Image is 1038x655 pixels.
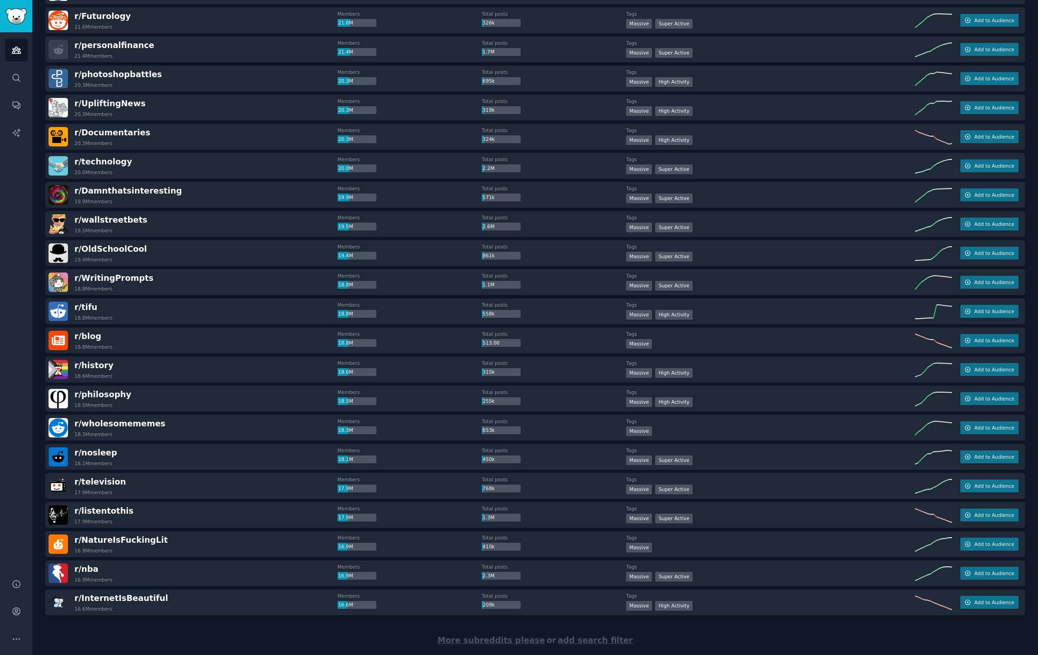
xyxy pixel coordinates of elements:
[338,185,482,192] dt: Members
[482,331,626,337] dt: Total posts
[547,636,556,645] span: or
[338,601,376,609] div: 16.6M
[338,476,482,483] dt: Members
[626,360,915,366] dt: Tags
[974,250,1014,256] span: Add to Audience
[49,69,68,88] img: photoshopbattles
[974,366,1014,373] span: Add to Audience
[338,593,482,599] dt: Members
[49,273,68,292] img: WritingPrompts
[960,479,1019,492] button: Add to Audience
[960,130,1019,143] button: Add to Audience
[482,543,521,551] div: 410k
[49,214,68,234] img: wallstreetbets
[960,450,1019,463] button: Add to Audience
[338,426,376,435] div: 18.3M
[482,397,521,406] div: 255k
[482,11,626,17] dt: Total posts
[960,509,1019,522] button: Add to Audience
[960,334,1019,347] button: Add to Audience
[482,69,626,75] dt: Total posts
[626,310,652,320] div: Massive
[655,77,693,87] div: High Activity
[626,223,652,232] div: Massive
[74,460,112,467] div: 18.1M members
[960,218,1019,230] button: Add to Audience
[655,135,693,145] div: High Activity
[482,223,521,231] div: 2.6M
[655,252,693,261] div: Super Active
[558,636,633,645] span: add search filter
[49,243,68,263] img: OldSchoolCool
[655,368,693,378] div: High Activity
[482,572,521,580] div: 2.3M
[482,476,626,483] dt: Total posts
[960,14,1019,27] button: Add to Audience
[338,331,482,337] dt: Members
[626,194,652,203] div: Massive
[482,601,521,609] div: 209k
[338,40,482,46] dt: Members
[655,572,693,582] div: Super Active
[338,455,376,464] div: 18.1M
[338,534,482,541] dt: Members
[960,538,1019,551] button: Add to Audience
[974,192,1014,198] span: Add to Audience
[74,256,112,263] div: 19.4M members
[626,514,652,523] div: Massive
[626,281,652,291] div: Massive
[482,485,521,493] div: 768k
[626,455,652,465] div: Massive
[338,164,376,173] div: 20.0M
[626,243,915,250] dt: Tags
[74,157,132,166] span: r/ technology
[74,169,112,176] div: 20.0M members
[338,98,482,104] dt: Members
[338,194,376,202] div: 19.9M
[960,43,1019,56] button: Add to Audience
[482,534,626,541] dt: Total posts
[960,392,1019,405] button: Add to Audience
[655,106,693,116] div: High Activity
[49,185,68,205] img: Damnthatsinteresting
[74,390,131,399] span: r/ philosophy
[338,156,482,163] dt: Members
[482,426,521,435] div: 653k
[626,77,652,87] div: Massive
[74,361,113,370] span: r/ history
[482,98,626,104] dt: Total posts
[482,368,521,376] div: 315k
[74,140,112,146] div: 20.3M members
[626,534,915,541] dt: Tags
[482,252,521,260] div: 861k
[49,156,68,176] img: technology
[626,156,915,163] dt: Tags
[74,128,150,137] span: r/ Documentaries
[482,243,626,250] dt: Total posts
[338,19,376,27] div: 21.6M
[626,302,915,308] dt: Tags
[49,593,68,612] img: InternetIsBeautiful
[626,418,915,425] dt: Tags
[338,447,482,454] dt: Members
[338,127,482,133] dt: Members
[74,70,162,79] span: r/ photoshopbattles
[482,455,521,464] div: 450k
[437,636,545,645] span: More subreddits please
[626,98,915,104] dt: Tags
[338,310,376,318] div: 18.8M
[960,305,1019,318] button: Add to Audience
[974,541,1014,547] span: Add to Audience
[960,188,1019,201] button: Add to Audience
[626,11,915,17] dt: Tags
[74,285,112,292] div: 18.8M members
[49,447,68,467] img: nosleep
[74,594,168,603] span: r/ InternetIsBeautiful
[655,48,693,58] div: Super Active
[974,163,1014,169] span: Add to Audience
[338,389,482,395] dt: Members
[974,337,1014,344] span: Add to Audience
[960,421,1019,434] button: Add to Audience
[482,48,521,56] div: 1.7M
[626,273,915,279] dt: Tags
